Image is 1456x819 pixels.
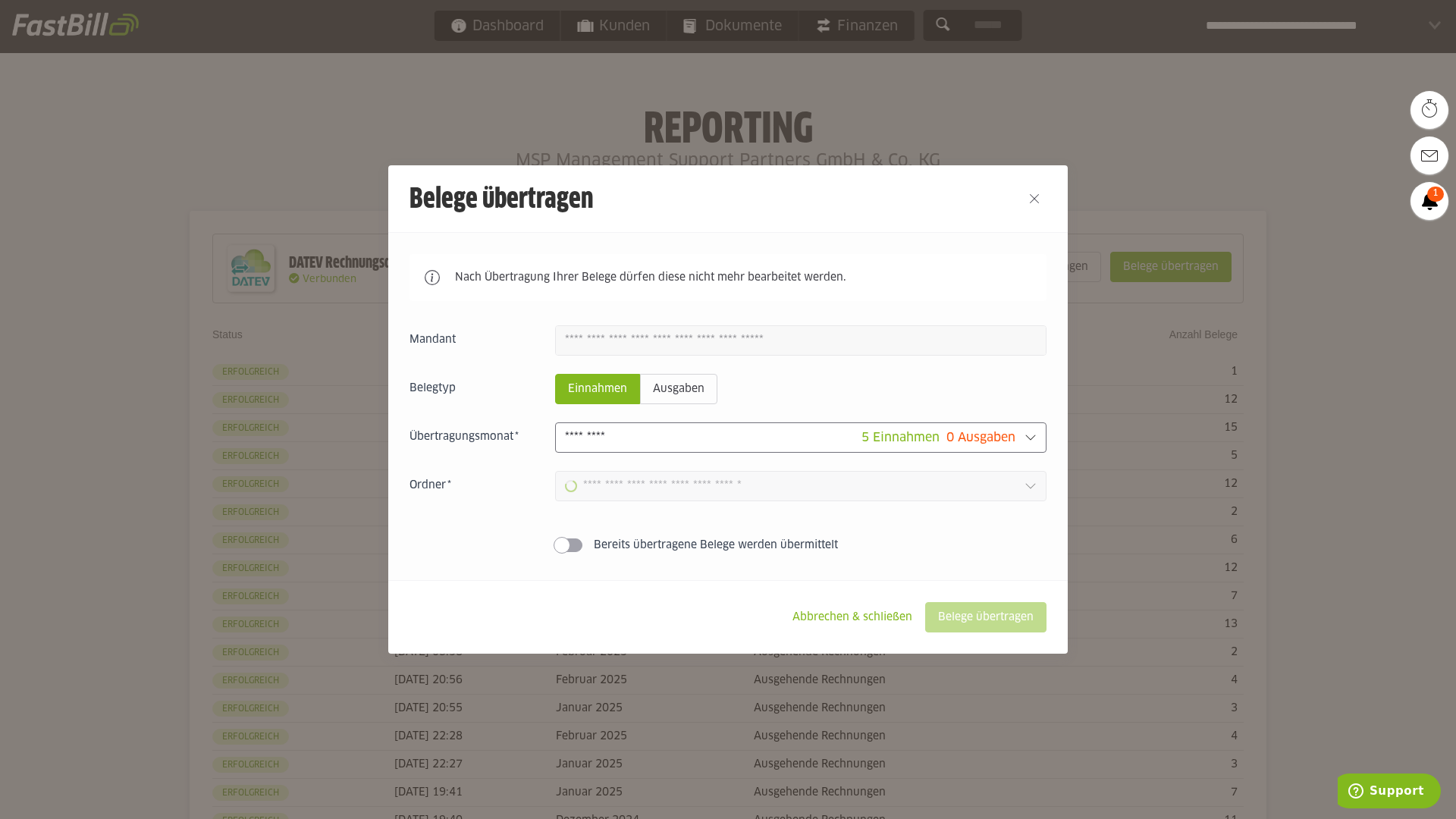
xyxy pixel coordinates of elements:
[1338,773,1441,811] iframe: Öffnet ein Widget, in dem Sie weitere Informationen finden
[1410,182,1448,220] a: 1
[1427,187,1444,202] span: 1
[409,538,1046,553] sl-switch: Bereits übertragene Belege werden übermittelt
[925,602,1046,632] sl-button: Belege übertragen
[861,431,940,444] span: 5 Einnahmen
[946,431,1015,444] span: 0 Ausgaben
[780,602,925,632] sl-button: Abbrechen & schließen
[555,374,640,404] sl-radio-button: Einnahmen
[640,374,717,404] sl-radio-button: Ausgaben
